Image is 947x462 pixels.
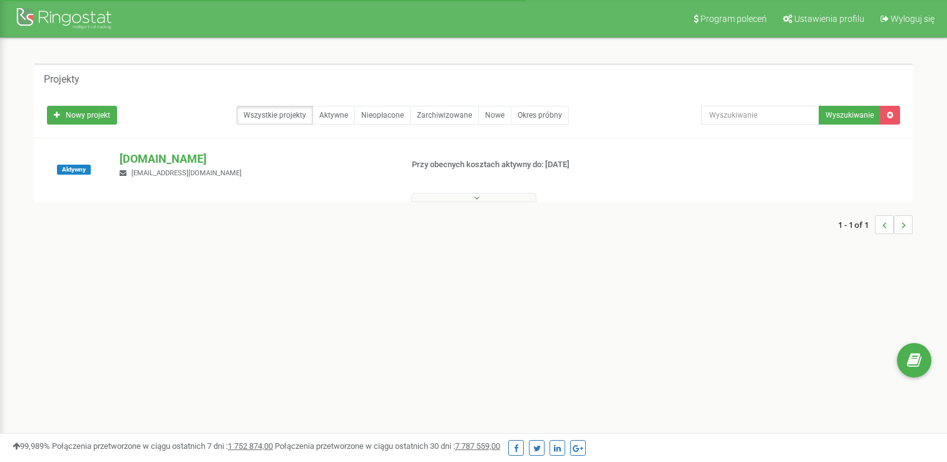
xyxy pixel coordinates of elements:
[57,165,91,175] span: Aktywny
[131,169,242,177] span: [EMAIL_ADDRESS][DOMAIN_NAME]
[13,441,50,451] span: 99,989%
[312,106,355,125] a: Aktywne
[47,106,117,125] a: Nowy projekt
[455,441,500,451] u: 7 787 559,00
[237,106,313,125] a: Wszystkie projekty
[794,14,864,24] span: Ustawienia profilu
[701,106,819,125] input: Wyszukiwanie
[228,441,273,451] u: 1 752 874,00
[511,106,569,125] a: Okres próbny
[478,106,511,125] a: Nowe
[44,74,79,85] h5: Projekty
[275,441,500,451] span: Połączenia przetworzone w ciągu ostatnich 30 dni :
[700,14,767,24] span: Program poleceń
[838,203,913,247] nav: ...
[120,151,391,167] p: [DOMAIN_NAME]
[52,441,273,451] span: Połączenia przetworzone w ciągu ostatnich 7 dni :
[838,215,875,234] span: 1 - 1 of 1
[354,106,411,125] a: Nieopłacone
[819,106,881,125] button: Wyszukiwanie
[891,14,934,24] span: Wyloguj się
[412,159,611,171] p: Przy obecnych kosztach aktywny do: [DATE]
[410,106,479,125] a: Zarchiwizowane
